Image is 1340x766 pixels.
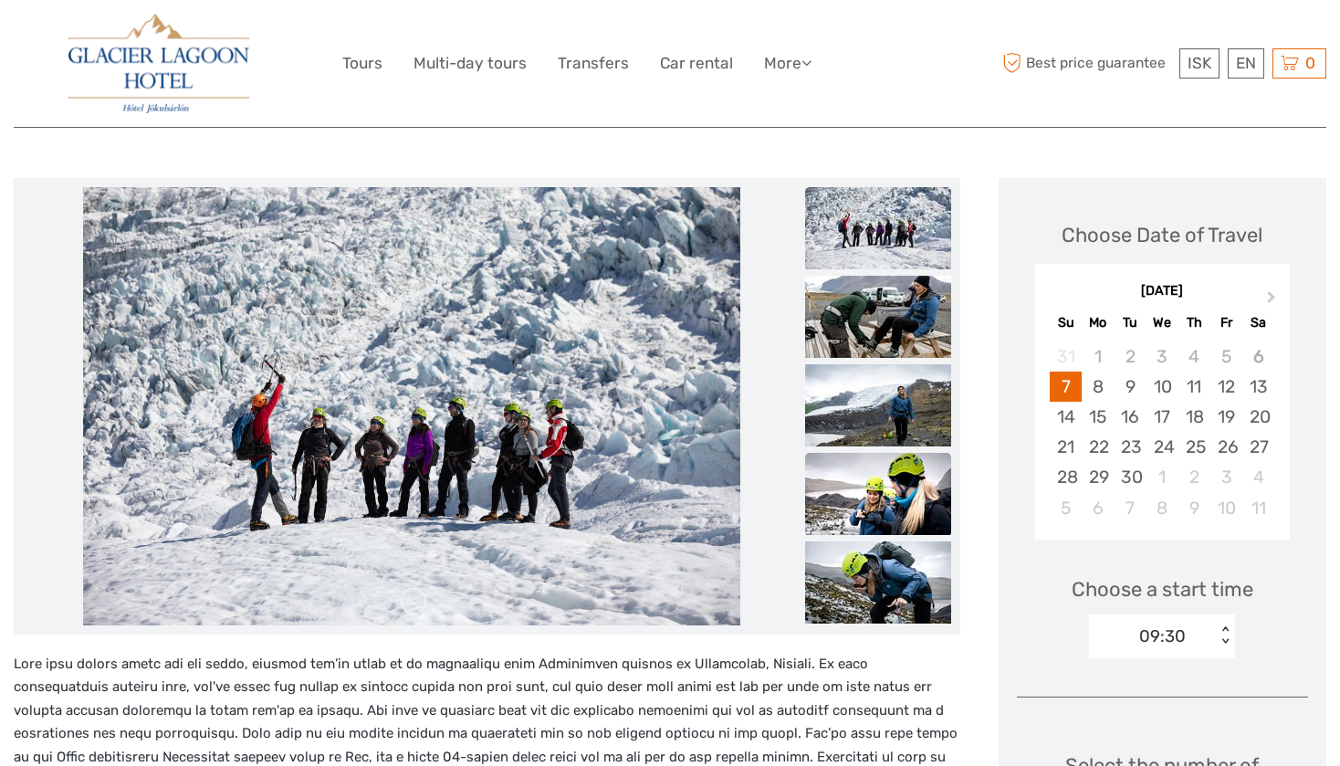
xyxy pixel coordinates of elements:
[210,28,232,50] button: Open LiveChat chat widget
[1146,310,1178,335] div: We
[1035,282,1291,301] div: [DATE]
[1218,626,1233,645] div: < >
[1114,402,1146,432] div: Choose Tuesday, September 16th, 2025
[1242,402,1274,432] div: Choose Saturday, September 20th, 2025
[1114,432,1146,462] div: Choose Tuesday, September 23rd, 2025
[1242,432,1274,462] div: Choose Saturday, September 27th, 2025
[1242,462,1274,492] div: Choose Saturday, October 4th, 2025
[1178,310,1210,335] div: Th
[1114,310,1146,335] div: Tu
[1114,372,1146,402] div: Choose Tuesday, September 9th, 2025
[342,50,382,77] a: Tours
[414,50,527,77] a: Multi-day tours
[558,50,629,77] a: Transfers
[1146,372,1178,402] div: Choose Wednesday, September 10th, 2025
[1146,341,1178,372] div: Not available Wednesday, September 3rd, 2025
[1082,462,1114,492] div: Choose Monday, September 29th, 2025
[1139,624,1186,648] div: 09:30
[1050,310,1082,335] div: Su
[999,48,1176,79] span: Best price guarantee
[1050,432,1082,462] div: Choose Sunday, September 21st, 2025
[1210,462,1242,492] div: Choose Friday, October 3rd, 2025
[1050,372,1082,402] div: Choose Sunday, September 7th, 2025
[83,187,740,625] img: 32d46781fd4c40b5adffff0e52a1fa4d_main_slider.jpeg
[1041,341,1284,523] div: month 2025-09
[1178,341,1210,372] div: Not available Thursday, September 4th, 2025
[1146,432,1178,462] div: Choose Wednesday, September 24th, 2025
[1178,402,1210,432] div: Choose Thursday, September 18th, 2025
[1210,432,1242,462] div: Choose Friday, September 26th, 2025
[1210,310,1242,335] div: Fr
[1242,310,1274,335] div: Sa
[68,14,249,113] img: 2790-86ba44ba-e5e5-4a53-8ab7-28051417b7bc_logo_big.jpg
[1210,372,1242,402] div: Choose Friday, September 12th, 2025
[1062,221,1262,249] div: Choose Date of Travel
[805,187,951,269] img: 32d46781fd4c40b5adffff0e52a1fa4d_slider_thumbnail.jpeg
[1050,341,1082,372] div: Not available Sunday, August 31st, 2025
[1082,310,1114,335] div: Mo
[1082,402,1114,432] div: Choose Monday, September 15th, 2025
[1114,493,1146,523] div: Choose Tuesday, October 7th, 2025
[1082,372,1114,402] div: Choose Monday, September 8th, 2025
[1082,432,1114,462] div: Choose Monday, September 22nd, 2025
[764,50,811,77] a: More
[1242,341,1274,372] div: Not available Saturday, September 6th, 2025
[1303,54,1318,72] span: 0
[805,364,951,446] img: c02a5f0d3e3f4c8ab797905c592c71ca_slider_thumbnail.jpeg
[660,50,733,77] a: Car rental
[1050,462,1082,492] div: Choose Sunday, September 28th, 2025
[1242,372,1274,402] div: Choose Saturday, September 13th, 2025
[1178,462,1210,492] div: Choose Thursday, October 2nd, 2025
[1178,432,1210,462] div: Choose Thursday, September 25th, 2025
[1146,462,1178,492] div: Choose Wednesday, October 1st, 2025
[1178,493,1210,523] div: Choose Thursday, October 9th, 2025
[1242,493,1274,523] div: Choose Saturday, October 11th, 2025
[1050,402,1082,432] div: Choose Sunday, September 14th, 2025
[1210,341,1242,372] div: Not available Friday, September 5th, 2025
[1082,493,1114,523] div: Choose Monday, October 6th, 2025
[1114,341,1146,372] div: Not available Tuesday, September 2nd, 2025
[1082,341,1114,372] div: Not available Monday, September 1st, 2025
[805,453,951,535] img: 2d88c71cca1f4ee0b966cb1a76e89012_slider_thumbnail.jpeg
[1210,493,1242,523] div: Choose Friday, October 10th, 2025
[1072,575,1253,603] span: Choose a start time
[805,276,951,358] img: 42a9c3d10af543c79fb0c8a56b4a9306_slider_thumbnail.jpeg
[1178,372,1210,402] div: Choose Thursday, September 11th, 2025
[1188,54,1211,72] span: ISK
[1259,287,1288,316] button: Next Month
[805,541,951,624] img: 51ba656ea82348dfac995bb9b12c95ce_slider_thumbnail.jpeg
[1050,493,1082,523] div: Choose Sunday, October 5th, 2025
[1146,402,1178,432] div: Choose Wednesday, September 17th, 2025
[1228,48,1264,79] div: EN
[26,32,206,47] p: We're away right now. Please check back later!
[1146,493,1178,523] div: Choose Wednesday, October 8th, 2025
[1210,402,1242,432] div: Choose Friday, September 19th, 2025
[1114,462,1146,492] div: Choose Tuesday, September 30th, 2025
